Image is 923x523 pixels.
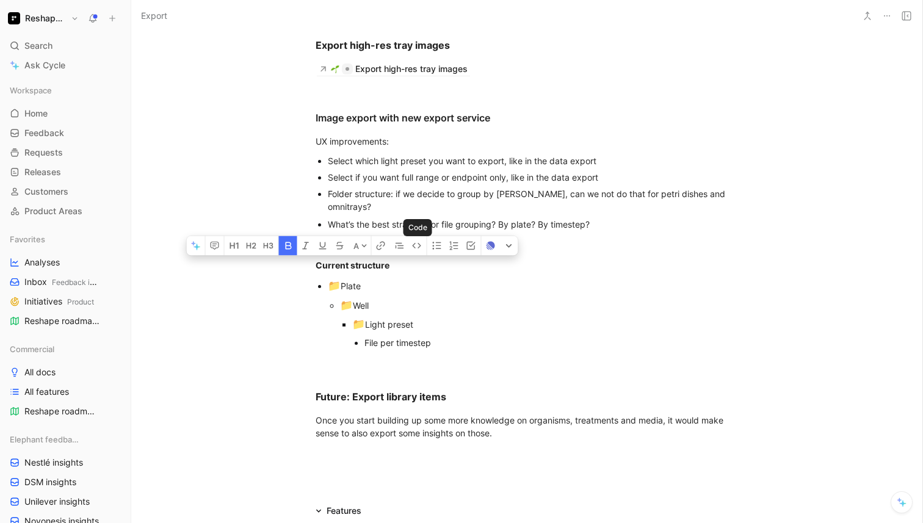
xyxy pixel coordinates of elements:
strong: Export high-res tray images [316,39,450,51]
span: Home [24,107,48,120]
div: Features [327,503,361,518]
a: Reshape roadmap [5,402,126,420]
a: Nestlé insights [5,453,126,472]
span: Feedback [24,127,64,139]
span: Feedback inboxes [52,278,114,287]
div: Once you start building up some more knowledge on organisms, treatments and media, it would make ... [316,414,738,439]
span: Nestlé insights [24,456,83,469]
a: InboxFeedback inboxes [5,273,126,291]
span: Commercial [10,343,54,355]
span: Customers [24,186,68,198]
span: Initiatives [24,295,94,308]
a: InitiativesProduct [5,292,126,311]
div: Light preset [352,317,738,333]
span: Product Areas [24,205,82,217]
span: 📁 [340,299,353,311]
a: 🌱Export high-res tray images [316,62,471,76]
span: Favorites [10,233,45,245]
div: What’s the best strategy for file grouping? By plate? By timestep? [328,218,738,231]
a: All docs [5,363,126,381]
strong: Current structure [316,260,389,270]
h1: Reshape Platform [25,13,66,24]
div: Folder structure: if we decide to group by [PERSON_NAME], can we not do that for petri dishes and... [328,187,738,213]
div: Search [5,37,126,55]
span: All features [24,386,69,398]
div: File per timestep [364,336,738,349]
button: Reshape PlatformReshape Platform [5,10,82,27]
div: Commercial [5,340,126,358]
div: Select if you want full range or endpoint only, like in the data export [328,171,738,184]
span: 📁 [352,318,365,330]
div: Select which light preset you want to export, like in the data export [328,154,738,167]
span: Unilever insights [24,496,90,508]
span: Product [67,297,94,306]
span: Export [141,9,167,23]
a: Analyses [5,253,126,272]
span: DSM insights [24,476,76,488]
a: DSM insights [5,473,126,491]
a: Unilever insights [5,492,126,511]
a: Home [5,104,126,123]
div: Elephant feedback boards [5,430,126,449]
a: All features [5,383,126,401]
button: A [350,236,371,255]
div: Image export with new export service [316,96,738,125]
div: Favorites [5,230,126,248]
span: Workspace [10,84,52,96]
div: Workspace [5,81,126,99]
span: Releases [24,166,61,178]
span: Analyses [24,256,60,269]
span: Reshape roadmap [24,315,103,328]
span: Ask Cycle [24,58,65,73]
a: Ask Cycle [5,56,126,74]
span: All docs [24,366,56,378]
div: Export high-res tray images [355,62,468,76]
a: Feedback [5,124,126,142]
a: Product Areas [5,202,126,220]
div: Features [311,503,366,518]
img: Reshape Platform [8,12,20,24]
span: Elephant feedback boards [10,433,82,445]
span: Requests [24,146,63,159]
a: Customers [5,182,126,201]
span: 📁 [328,280,341,292]
div: CommercialAll docsAll featuresReshape roadmap [5,340,126,420]
div: Plate [328,278,738,294]
div: Well [340,298,738,314]
strong: Future: Export library items [316,391,446,403]
a: Reshape roadmapCommercial [5,312,126,330]
a: Requests [5,143,126,162]
img: 🌱 [331,65,339,73]
span: Reshape roadmap [24,405,95,417]
span: Inbox [24,276,99,289]
a: Releases [5,163,126,181]
span: Search [24,38,52,53]
div: UX improvements: [316,135,738,148]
